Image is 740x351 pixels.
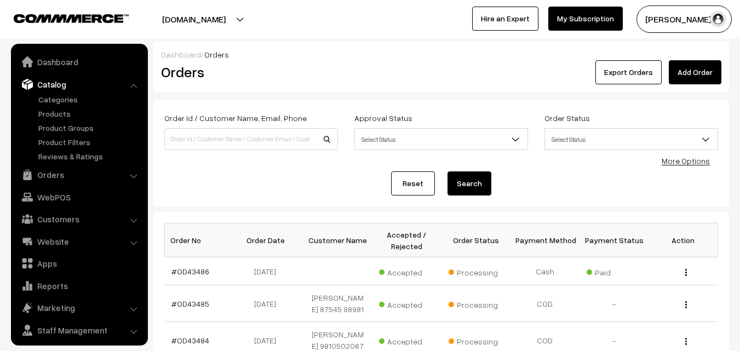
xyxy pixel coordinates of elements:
img: Menu [685,301,687,308]
a: Apps [14,254,144,273]
th: Order Status [441,223,510,257]
input: Order Id / Customer Name / Customer Email / Customer Phone [164,128,338,150]
a: Reports [14,276,144,296]
th: Order No [165,223,234,257]
a: Orders [14,165,144,185]
a: Customers [14,209,144,229]
td: Cash [510,257,580,285]
img: Menu [685,338,687,345]
span: Select Status [355,130,527,149]
button: [DOMAIN_NAME] [124,5,264,33]
td: [DATE] [234,257,303,285]
button: [PERSON_NAME] s… [636,5,732,33]
button: Search [448,171,491,195]
span: Select Status [544,128,718,150]
a: Staff Management [14,320,144,340]
th: Accepted / Rejected [372,223,441,257]
th: Customer Name [303,223,372,257]
th: Payment Method [510,223,580,257]
a: #OD43485 [171,299,209,308]
img: user [710,11,726,27]
span: Select Status [354,128,528,150]
a: Reset [391,171,435,195]
span: Processing [449,333,503,347]
span: Accepted [379,264,434,278]
span: Accepted [379,333,434,347]
a: Product Filters [36,136,144,148]
a: Hire an Expert [472,7,538,31]
td: [DATE] [234,285,303,322]
a: WebPOS [14,187,144,207]
img: Menu [685,269,687,276]
span: Select Status [545,130,718,149]
th: Order Date [234,223,303,257]
a: Website [14,232,144,251]
span: Paid [587,264,641,278]
a: More Options [662,156,710,165]
a: COMMMERCE [14,11,110,24]
th: Action [649,223,718,257]
a: Catalog [14,74,144,94]
span: Orders [204,50,229,59]
td: COD [510,285,580,322]
div: / [161,49,721,60]
button: Export Orders [595,60,662,84]
a: Marketing [14,298,144,318]
span: Accepted [379,296,434,310]
a: #OD43484 [171,336,209,345]
label: Order Status [544,112,590,124]
span: Processing [449,296,503,310]
h2: Orders [161,64,337,80]
img: COMMMERCE [14,14,129,22]
label: Approval Status [354,112,412,124]
td: [PERSON_NAME] 87545 98981 [303,285,372,322]
a: Dashboard [161,50,201,59]
th: Payment Status [580,223,649,257]
a: Categories [36,94,144,105]
a: Dashboard [14,52,144,72]
span: Processing [449,264,503,278]
a: Product Groups [36,122,144,134]
a: Add Order [669,60,721,84]
label: Order Id / Customer Name, Email, Phone [164,112,307,124]
a: Reviews & Ratings [36,151,144,162]
a: #OD43486 [171,267,209,276]
a: Products [36,108,144,119]
a: My Subscription [548,7,623,31]
td: - [580,285,649,322]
